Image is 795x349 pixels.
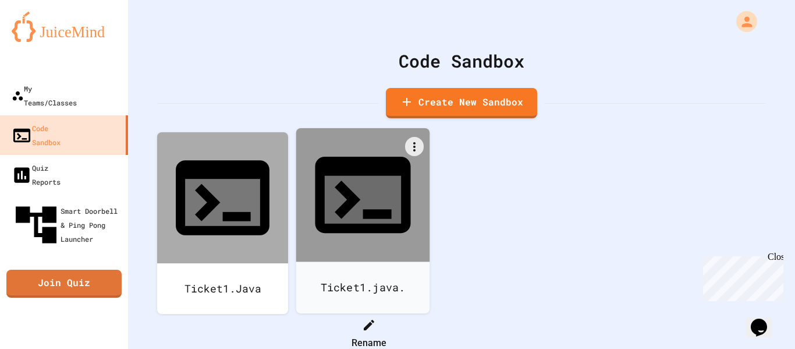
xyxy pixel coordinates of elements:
div: Smart Doorbell & Ping Pong Launcher [12,200,123,249]
div: My Teams/Classes [12,82,77,110]
img: logo-orange.svg [12,12,116,42]
div: Code Sandbox [157,48,766,74]
iframe: chat widget [746,302,783,337]
div: Quiz Reports [12,161,61,189]
a: Ticket1.Java [157,132,288,314]
a: Ticket1.java. [296,128,430,313]
div: My Account [724,8,760,35]
a: Join Quiz [6,270,122,298]
div: Code Sandbox [12,121,61,149]
iframe: chat widget [698,252,783,301]
a: Create New Sandbox [386,88,537,118]
div: Chat with us now!Close [5,5,80,74]
div: Ticket1.Java [157,263,288,314]
div: Ticket1.java. [296,262,430,313]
